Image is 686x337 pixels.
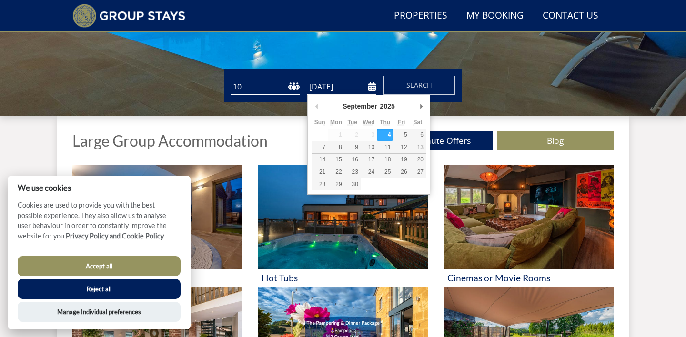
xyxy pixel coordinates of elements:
[406,80,432,89] span: Search
[344,178,361,190] button: 30
[447,273,610,283] h3: Cinemas or Movie Rooms
[328,154,344,166] button: 15
[377,154,393,166] button: 18
[377,166,393,178] button: 25
[361,154,377,166] button: 17
[380,119,390,126] abbr: Thursday
[376,131,493,150] a: Last Minute Offers
[18,302,181,322] button: Manage Individual preferences
[344,141,361,153] button: 9
[72,4,185,28] img: Group Stays
[361,166,377,178] button: 24
[398,119,405,126] abbr: Friday
[393,129,409,141] button: 5
[383,76,455,95] button: Search
[314,119,325,126] abbr: Sunday
[497,131,614,150] a: Blog
[18,256,181,276] button: Accept all
[414,119,423,126] abbr: Saturday
[72,165,242,269] img: 'Swimming Pool' - Large Group Accommodation Holiday Ideas
[72,132,268,149] h1: Large Group Accommodation
[463,5,527,27] a: My Booking
[539,5,602,27] a: Contact Us
[328,141,344,153] button: 8
[444,165,614,269] img: 'Cinemas or Movie Rooms' - Large Group Accommodation Holiday Ideas
[312,178,328,190] button: 28
[390,5,451,27] a: Properties
[410,166,426,178] button: 27
[312,141,328,153] button: 7
[312,154,328,166] button: 14
[258,165,428,269] img: 'Hot Tubs' - Large Group Accommodation Holiday Ideas
[377,141,393,153] button: 11
[377,129,393,141] button: 4
[344,154,361,166] button: 16
[8,183,191,192] h2: We use cookies
[393,154,409,166] button: 19
[393,166,409,178] button: 26
[262,273,424,283] h3: Hot Tubs
[379,99,396,113] div: 2025
[344,166,361,178] button: 23
[66,232,164,240] a: Privacy Policy and Cookie Policy
[410,129,426,141] button: 6
[72,165,242,287] a: 'Swimming Pool' - Large Group Accommodation Holiday Ideas Swimming Pool
[312,99,321,113] button: Previous Month
[8,200,191,248] p: Cookies are used to provide you with the best possible experience. They also allow us to analyse ...
[410,154,426,166] button: 20
[444,165,614,287] a: 'Cinemas or Movie Rooms' - Large Group Accommodation Holiday Ideas Cinemas or Movie Rooms
[330,119,342,126] abbr: Monday
[328,178,344,190] button: 29
[307,79,376,95] input: Arrival Date
[312,166,328,178] button: 21
[341,99,378,113] div: September
[361,141,377,153] button: 10
[410,141,426,153] button: 13
[328,166,344,178] button: 22
[416,99,426,113] button: Next Month
[393,141,409,153] button: 12
[18,279,181,299] button: Reject all
[347,119,357,126] abbr: Tuesday
[258,165,428,287] a: 'Hot Tubs' - Large Group Accommodation Holiday Ideas Hot Tubs
[363,119,374,126] abbr: Wednesday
